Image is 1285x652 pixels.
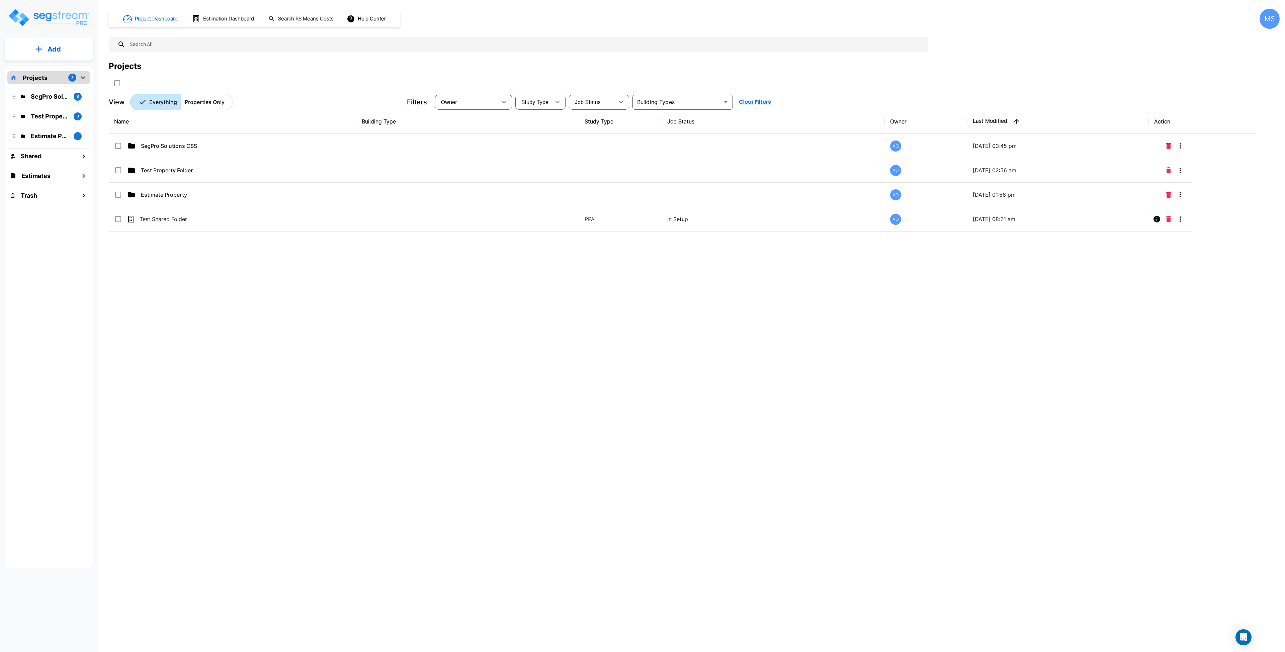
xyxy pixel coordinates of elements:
p: 3 [77,113,79,119]
th: Building Type [356,109,579,134]
div: AO [890,214,901,225]
button: Delete [1164,139,1174,153]
div: Open Intercom Messenger [1235,629,1252,645]
button: Estimation Dashboard [189,12,258,26]
p: Estimate Property [31,131,68,141]
h1: Search RS Means Costs [278,15,334,23]
button: Project Dashboard [120,11,181,26]
button: More-Options [1174,139,1187,153]
button: SelectAll [110,77,124,90]
p: Test Property Folder [31,112,68,121]
p: In Setup [667,215,879,223]
div: Select [570,93,614,111]
button: Delete [1164,212,1174,226]
button: Add [5,39,93,59]
div: AO [890,141,901,152]
button: Info [1150,212,1164,226]
button: Properties Only [181,94,233,110]
button: More-Options [1174,188,1187,201]
button: Search RS Means Costs [266,12,337,25]
div: Select [517,93,551,111]
h1: Estimation Dashboard [203,15,254,23]
button: Delete [1164,164,1174,177]
img: Logo [8,8,90,27]
p: Test Shared Folder [140,215,206,223]
p: [DATE] 02:56 am [973,166,1144,174]
button: Open [721,97,731,107]
input: Search All [125,37,925,52]
span: Study Type [521,99,548,105]
p: [DATE] 03:45 pm [973,142,1144,150]
h1: Trash [21,191,37,200]
p: PPA [585,215,657,223]
h1: Shared [21,152,41,161]
p: Estimate Property [141,191,208,199]
p: Test Property Folder [141,166,208,174]
button: Everything [130,94,181,110]
p: 8 [77,94,79,99]
p: [DATE] 08:21 am [973,215,1144,223]
th: Last Modified [967,109,1149,134]
span: Job Status [575,99,601,105]
button: Delete [1164,188,1174,201]
h1: Estimates [21,171,51,180]
button: Help Center [345,12,389,25]
div: Platform [130,94,233,110]
span: Owner [441,99,457,105]
th: Action [1149,109,1256,134]
div: Projects [109,60,141,72]
p: Properties Only [185,98,225,106]
p: Projects [23,73,48,82]
th: Job Status [662,109,885,134]
th: Name [109,109,356,134]
p: Everything [149,98,177,106]
p: 1 [77,133,79,139]
th: Study Type [579,109,662,134]
button: More-Options [1174,212,1187,226]
button: More-Options [1174,164,1187,177]
button: Clear Filters [736,95,774,109]
p: [DATE] 01:56 pm [973,191,1144,199]
th: Owner [885,109,967,134]
p: SegPro Solutions CSS [141,142,208,150]
div: MS [1260,9,1280,29]
p: Add [48,44,61,54]
div: AO [890,189,901,200]
p: View [109,97,125,107]
h1: Project Dashboard [135,15,178,23]
input: Building Types [634,97,720,107]
p: Filters [407,97,427,107]
p: SegPro Solutions CSS [31,92,68,101]
p: 3 [71,75,74,81]
div: Select [436,93,497,111]
div: AO [890,165,901,176]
